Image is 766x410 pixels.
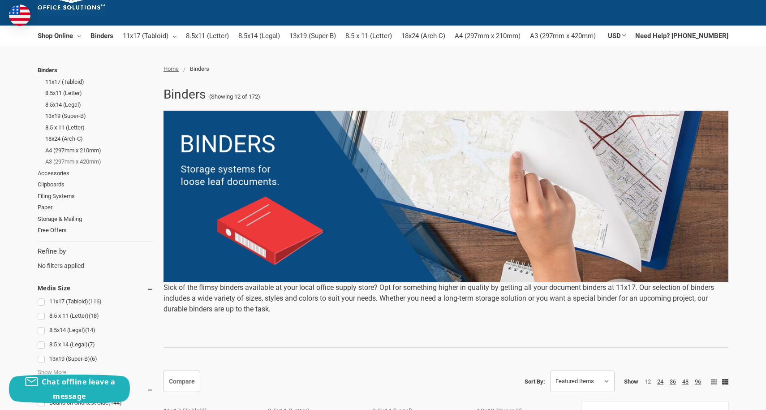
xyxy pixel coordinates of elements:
[45,76,154,88] a: 11x17 (Tabloid)
[89,312,99,319] span: (18)
[45,110,154,122] a: 13x19 (Super-B)
[682,378,689,385] a: 48
[45,99,154,111] a: 8.5x14 (Legal)
[645,378,651,385] a: 12
[38,310,154,322] a: 8.5 x 11 (Letter)
[88,341,95,348] span: (7)
[38,353,154,365] a: 13x19 (Super-B)
[108,399,122,406] span: (144)
[85,327,95,333] span: (14)
[345,26,392,46] a: 8.5 x 11 (Letter)
[38,168,154,179] a: Accessories
[164,371,200,392] a: Compare
[38,246,154,257] h5: Refine by
[38,224,154,236] a: Free Offers
[9,4,30,26] img: duty and tax information for United States
[38,368,66,377] span: Show More
[45,122,154,134] a: 8.5 x 11 (Letter)
[525,375,545,388] label: Sort By:
[692,386,766,410] iframe: Google Customer Reviews
[38,26,81,45] a: Shop Online
[209,92,260,101] span: (Showing 12 of 172)
[38,190,154,202] a: Filing Systems
[38,283,154,293] h5: Media Size
[164,65,179,72] a: Home
[695,378,701,385] a: 96
[45,133,154,145] a: 18x24 (Arch-C)
[88,298,102,305] span: (116)
[38,246,154,271] div: No filters applied
[45,87,154,99] a: 8.5x11 (Letter)
[164,83,206,106] h1: Binders
[624,377,638,385] span: Show
[123,26,176,46] a: 11x17 (Tabloid)
[238,26,280,46] a: 8.5x14 (Legal)
[45,145,154,156] a: A4 (297mm x 210mm)
[164,111,728,282] img: binders-2-.png
[38,296,154,308] a: 11x17 (Tabloid)
[38,339,154,351] a: 8.5 x 14 (Legal)
[186,26,229,46] a: 8.5x11 (Letter)
[42,377,115,401] span: Chat offline leave a message
[608,26,626,45] a: USD
[90,355,97,362] span: (6)
[38,202,154,213] a: Paper
[38,324,154,337] a: 8.5x14 (Legal)
[635,26,728,45] a: Need Help? [PHONE_NUMBER]
[38,65,154,76] a: Binders
[455,26,521,46] a: A4 (297mm x 210mm)
[164,283,714,313] span: Sick of the flimsy binders available at your local office supply store? Opt for something higher ...
[38,179,154,190] a: Clipboards
[190,65,209,72] span: Binders
[530,26,596,46] a: A3 (297mm x 420mm)
[401,26,445,46] a: 18x24 (Arch-C)
[45,156,154,168] a: A3 (297mm x 420mm)
[289,26,336,46] a: 13x19 (Super-B)
[657,378,663,385] a: 24
[90,26,113,45] a: Binders
[38,213,154,225] a: Storage & Mailing
[670,378,676,385] a: 36
[9,375,130,403] button: Chat offline leave a message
